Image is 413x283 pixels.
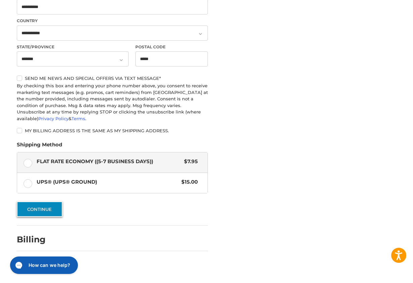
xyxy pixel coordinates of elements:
div: By checking this box and entering your phone number above, you consent to receive marketing text ... [17,83,208,122]
button: Continue [17,201,62,217]
span: UPS® (UPS® Ground) [37,178,178,186]
legend: Shipping Method [17,141,62,152]
span: Flat Rate Economy ((5-7 Business Days)) [37,158,181,166]
a: Terms [72,116,85,121]
span: $15.00 [178,178,198,186]
a: Privacy Policy [38,116,68,121]
h2: Billing [17,234,56,245]
label: Send me news and special offers via text message* [17,76,208,81]
iframe: Gorgias live chat messenger [7,254,80,276]
label: Country [17,18,208,24]
span: $7.95 [181,158,198,166]
label: State/Province [17,44,129,50]
label: My billing address is the same as my shipping address. [17,128,208,133]
label: Postal Code [135,44,208,50]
